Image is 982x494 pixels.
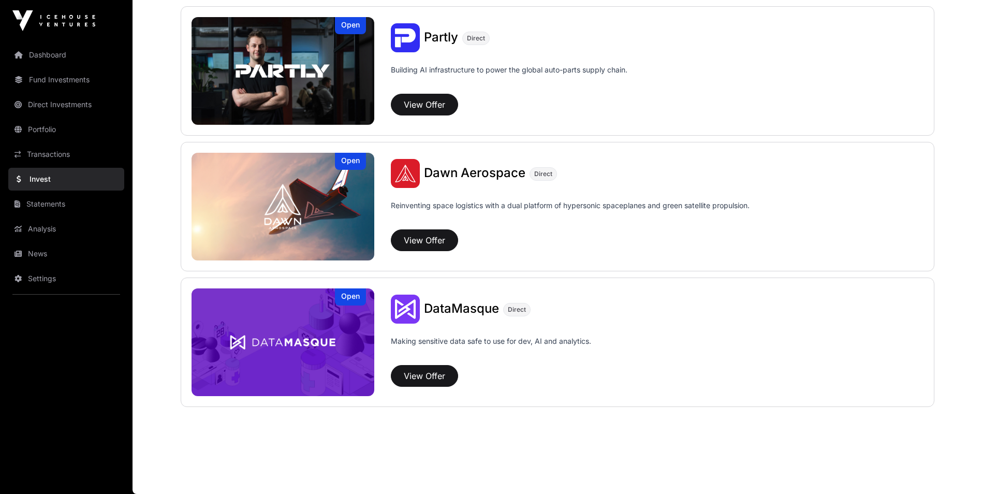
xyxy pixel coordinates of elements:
button: View Offer [391,229,458,251]
span: Direct [508,306,526,314]
p: Building AI infrastructure to power the global auto-parts supply chain. [391,65,627,90]
div: Open [335,17,366,34]
a: Analysis [8,217,124,240]
a: Direct Investments [8,93,124,116]
a: Fund Investments [8,68,124,91]
span: Partly [424,30,458,45]
img: Icehouse Ventures Logo [12,10,95,31]
img: Partly [391,23,420,52]
a: Partly [424,31,458,45]
div: Open [335,153,366,170]
iframe: Chat Widget [930,444,982,494]
div: Open [335,288,366,306]
img: DataMasque [192,288,375,396]
a: Dawn Aerospace [424,167,525,180]
span: Direct [534,170,552,178]
a: DataMasque [424,302,499,316]
img: Dawn Aerospace [391,159,420,188]
a: Dashboard [8,43,124,66]
p: Reinventing space logistics with a dual platform of hypersonic spaceplanes and green satellite pr... [391,200,750,225]
span: DataMasque [424,301,499,316]
button: View Offer [391,365,458,387]
a: News [8,242,124,265]
a: DataMasqueOpen [192,288,375,396]
a: Dawn AerospaceOpen [192,153,375,260]
img: Partly [192,17,375,125]
a: Statements [8,193,124,215]
a: Transactions [8,143,124,166]
a: Invest [8,168,124,191]
a: Portfolio [8,118,124,141]
span: Direct [467,34,485,42]
img: Dawn Aerospace [192,153,375,260]
p: Making sensitive data safe to use for dev, AI and analytics. [391,336,591,361]
span: Dawn Aerospace [424,165,525,180]
button: View Offer [391,94,458,115]
a: PartlyOpen [192,17,375,125]
a: Settings [8,267,124,290]
img: DataMasque [391,295,420,324]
